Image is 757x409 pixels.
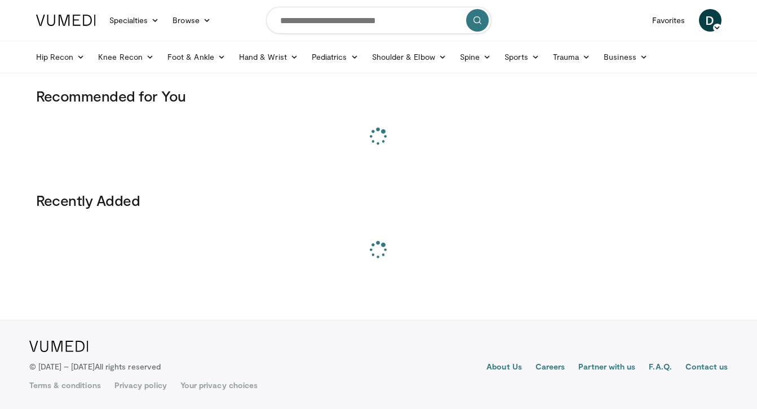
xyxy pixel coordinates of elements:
[266,7,492,34] input: Search topics, interventions
[232,46,305,68] a: Hand & Wrist
[180,380,258,391] a: Your privacy choices
[36,191,721,209] h3: Recently Added
[685,361,728,375] a: Contact us
[29,361,161,372] p: © [DATE] – [DATE]
[166,9,218,32] a: Browse
[161,46,232,68] a: Foot & Ankle
[29,380,101,391] a: Terms & conditions
[498,46,546,68] a: Sports
[103,9,166,32] a: Specialties
[91,46,161,68] a: Knee Recon
[36,15,96,26] img: VuMedi Logo
[535,361,565,375] a: Careers
[95,362,161,371] span: All rights reserved
[649,361,671,375] a: F.A.Q.
[365,46,453,68] a: Shoulder & Elbow
[36,87,721,105] h3: Recommended for You
[29,46,92,68] a: Hip Recon
[305,46,365,68] a: Pediatrics
[453,46,498,68] a: Spine
[29,341,88,352] img: VuMedi Logo
[645,9,692,32] a: Favorites
[114,380,167,391] a: Privacy policy
[486,361,522,375] a: About Us
[597,46,654,68] a: Business
[699,9,721,32] a: D
[578,361,635,375] a: Partner with us
[546,46,597,68] a: Trauma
